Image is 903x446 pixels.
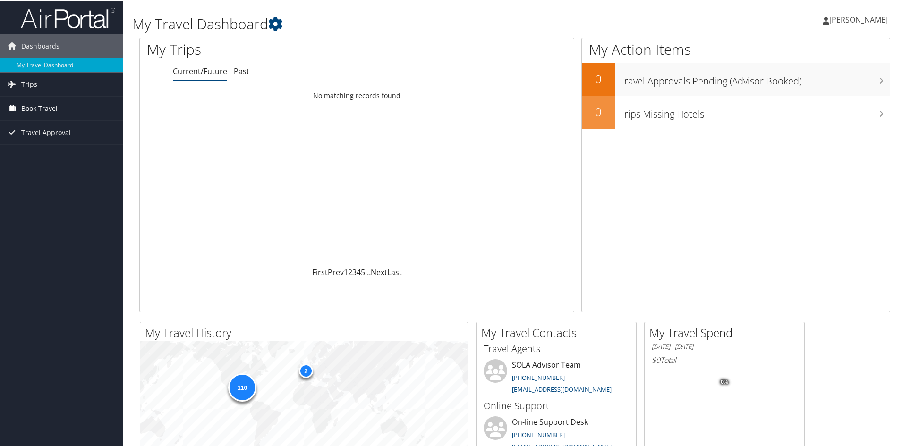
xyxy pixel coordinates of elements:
h3: Travel Agents [484,341,629,354]
td: No matching records found [140,86,574,103]
h2: My Travel Contacts [481,324,636,340]
h3: Trips Missing Hotels [620,102,890,120]
a: First [312,266,328,277]
h1: My Travel Dashboard [132,13,642,33]
div: 2 [298,363,313,377]
span: … [365,266,371,277]
a: [PERSON_NAME] [823,5,897,33]
a: 4 [357,266,361,277]
h2: 0 [582,103,615,119]
span: Trips [21,72,37,95]
a: 2 [348,266,352,277]
h1: My Trips [147,39,386,59]
h2: My Travel History [145,324,468,340]
h2: My Travel Spend [649,324,804,340]
li: SOLA Advisor Team [479,358,634,397]
span: $0 [652,354,660,364]
tspan: 0% [721,379,728,384]
h6: [DATE] - [DATE] [652,341,797,350]
a: Prev [328,266,344,277]
span: [PERSON_NAME] [829,14,888,24]
a: Past [234,65,249,76]
a: 0Trips Missing Hotels [582,95,890,128]
a: [EMAIL_ADDRESS][DOMAIN_NAME] [512,384,612,393]
h1: My Action Items [582,39,890,59]
h3: Online Support [484,398,629,412]
img: airportal-logo.png [21,6,115,28]
a: [PHONE_NUMBER] [512,429,565,438]
h3: Travel Approvals Pending (Advisor Booked) [620,69,890,87]
span: Book Travel [21,96,58,119]
div: 110 [228,372,256,401]
span: Travel Approval [21,120,71,143]
span: Dashboards [21,34,60,57]
a: [PHONE_NUMBER] [512,372,565,381]
a: Last [387,266,402,277]
a: 0Travel Approvals Pending (Advisor Booked) [582,62,890,95]
a: Current/Future [173,65,227,76]
a: 3 [352,266,357,277]
a: Next [371,266,387,277]
a: 5 [361,266,365,277]
h2: 0 [582,70,615,86]
a: 1 [344,266,348,277]
h6: Total [652,354,797,364]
